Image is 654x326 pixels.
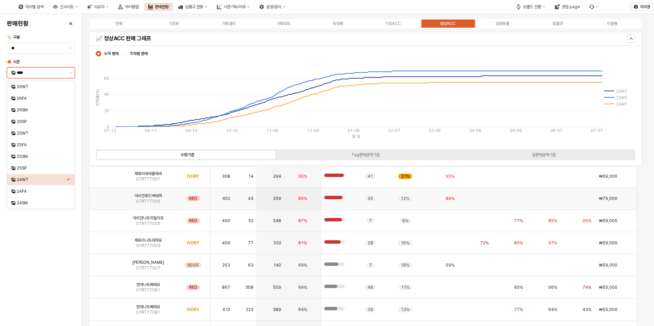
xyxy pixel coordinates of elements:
[7,35,20,40] span: 🏷️ 구분
[223,307,230,312] span: 612
[552,21,563,26] div: 토들러
[185,4,203,9] div: 입출고 현황
[599,196,617,201] span: ₩79,000
[17,96,66,101] div: 26FA
[66,68,75,78] button: 제안 사항 표시
[548,285,557,290] span: 66%
[583,307,591,312] span: 43%
[401,174,409,179] span: 31%
[368,240,373,246] span: 28
[583,285,591,290] span: 74%
[125,4,139,9] div: 아이템맵
[136,310,160,315] span: 07R777081
[599,262,617,268] span: ₩59,000
[222,21,235,26] div: 기획내의
[583,218,591,223] span: 95%
[222,196,230,201] span: 402
[446,196,455,201] span: 89%
[136,265,160,271] span: 07R777007
[222,174,230,179] span: 308
[514,218,523,223] span: 77%
[245,285,253,290] span: 308
[17,131,66,136] div: 25WT
[401,262,409,268] span: 18%
[368,196,373,201] span: 35
[420,21,475,27] label: 정상ACC
[548,240,557,246] span: 97%
[402,218,408,223] span: 9%
[585,21,640,27] label: 미분류
[599,285,617,290] span: ₩55,000
[17,154,66,159] div: 25SM
[17,142,66,148] div: 25FA
[455,152,633,158] label: 실판매금액기준
[627,35,635,43] button: Hide
[273,307,281,312] span: 389
[17,189,66,194] div: 24FA
[189,218,197,223] span: RED
[187,307,199,312] span: IVORY
[532,152,556,157] div: 실판매금액기준
[514,285,523,290] span: 60%
[401,196,409,201] span: 12%
[551,3,584,11] div: 영업 page
[607,21,617,26] div: 미분류
[222,240,230,246] span: 409
[273,262,281,268] span: 140
[114,3,143,11] div: 아이템맵
[369,218,372,223] span: 7
[115,21,122,26] div: 전체
[246,307,253,312] span: 223
[17,107,66,113] div: 26SM
[96,35,499,42] h5: 📈 정상ACC 판매 그래프
[94,4,104,9] div: 리오더
[98,152,276,158] label: 수량기준
[187,262,199,268] span: BEIGE
[599,240,617,246] span: ₩59,000
[514,240,523,246] span: 85%
[201,21,256,27] label: 기획내의
[222,218,230,223] span: 400
[189,196,197,201] span: RED
[255,3,289,11] div: 설정/관리
[256,21,311,27] label: 기획외의
[401,307,409,312] span: 13%
[298,262,307,268] span: 69%
[496,21,509,26] div: 일반용품
[276,21,290,26] div: 기획외의
[401,240,409,246] span: 16%
[512,3,549,11] div: 브랜드 전환
[298,196,307,201] span: 89%
[298,285,307,290] span: 64%
[273,174,281,179] span: 294
[130,51,148,56] span: 주차별 판매
[136,282,160,287] span: 안야니트베레모
[248,174,253,179] span: 14
[446,262,455,268] span: 69%
[368,285,373,290] span: 48
[146,21,201,27] label: 기초복
[273,285,281,290] span: 559
[7,20,29,27] h4: 판매현황
[222,285,230,290] span: 867
[60,4,74,9] div: 인사이트
[599,174,617,179] span: ₩59,000
[7,59,20,64] span: 🍁 시즌
[248,196,253,201] span: 43
[14,3,48,11] div: 아이템 검색
[187,240,199,246] span: IVORY
[134,237,162,243] span: 제프리니트라마모
[248,240,253,246] span: 77
[276,152,455,158] label: Tag판매금액기준
[187,174,199,179] span: IVORY
[134,193,162,199] span: 아리안후드넥워머
[134,171,162,176] span: 제프리바라클라바
[136,287,160,293] span: 07R777081
[136,243,160,248] span: 07R777003
[132,260,164,265] span: [PERSON_NAME]
[548,218,557,223] span: 89%
[273,240,281,246] span: 332
[168,21,179,26] div: 기초복
[136,304,160,310] span: 안야니트베레모
[266,4,281,9] div: 설정/관리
